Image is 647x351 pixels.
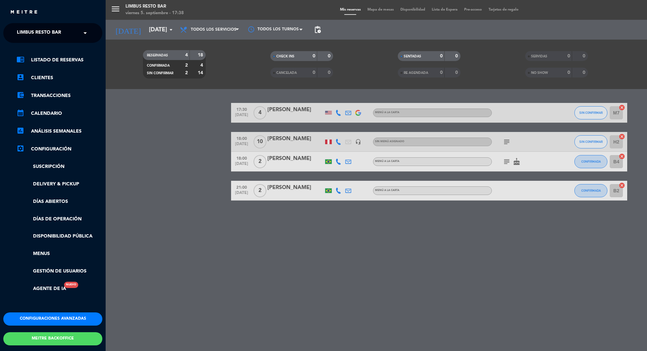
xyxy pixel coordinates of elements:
a: assessmentANÁLISIS SEMANALES [17,127,102,135]
a: Suscripción [17,163,102,171]
a: chrome_reader_modeListado de Reservas [17,56,102,64]
a: Gestión de usuarios [17,268,102,275]
a: Menus [17,250,102,258]
a: Agente de IANuevo [17,285,66,293]
a: Disponibilidad pública [17,233,102,240]
i: settings_applications [17,144,24,152]
i: account_box [17,73,24,81]
a: Configuración [17,145,102,153]
a: account_boxClientes [17,74,102,82]
img: MEITRE [10,10,38,15]
a: Delivery & Pickup [17,180,102,188]
a: Días de Operación [17,215,102,223]
i: chrome_reader_mode [17,55,24,63]
span: Limbus Resto Bar [17,26,61,40]
a: calendar_monthCalendario [17,110,102,117]
span: pending_actions [314,26,322,34]
button: Configuraciones avanzadas [3,312,102,326]
a: account_balance_walletTransacciones [17,92,102,100]
i: account_balance_wallet [17,91,24,99]
i: assessment [17,127,24,135]
div: Nuevo [64,282,78,288]
a: Días abiertos [17,198,102,206]
i: calendar_month [17,109,24,117]
button: Meitre backoffice [3,332,102,345]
